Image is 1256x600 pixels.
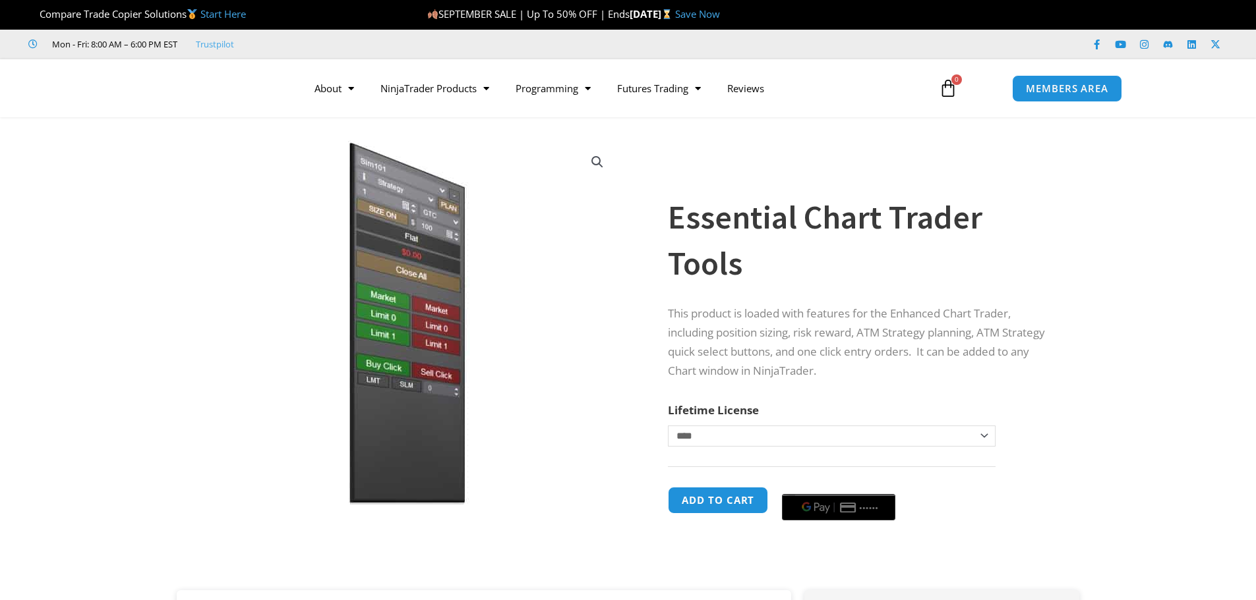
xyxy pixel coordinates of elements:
a: Futures Trading [604,73,714,103]
h1: Essential Chart Trader Tools [668,194,1053,286]
a: About [301,73,367,103]
img: ⌛ [662,9,672,19]
a: Trustpilot [196,36,234,52]
iframe: Secure payment input frame [779,485,898,486]
a: Programming [502,73,604,103]
a: View full-screen image gallery [585,150,609,174]
button: Add to cart [668,487,768,514]
a: Reviews [714,73,777,103]
a: MEMBERS AREA [1012,75,1122,102]
a: Start Here [200,7,246,20]
label: Lifetime License [668,402,759,418]
a: Save Now [675,7,720,20]
span: Mon - Fri: 8:00 AM – 6:00 PM EST [49,36,177,52]
img: 🍂 [428,9,438,19]
span: 0 [951,74,962,85]
text: •••••• [860,503,880,512]
img: Essential Chart Trader Tools [195,140,619,505]
img: LogoAI | Affordable Indicators – NinjaTrader [134,65,276,112]
img: 🏆 [29,9,39,19]
a: 0 [919,69,977,107]
p: This product is loaded with features for the Enhanced Chart Trader, including position sizing, ri... [668,304,1053,381]
a: NinjaTrader Products [367,73,502,103]
span: MEMBERS AREA [1026,84,1108,94]
strong: [DATE] [630,7,675,20]
a: Clear options [668,453,688,462]
img: 🥇 [187,9,197,19]
span: Compare Trade Copier Solutions [28,7,246,20]
nav: Menu [301,73,924,103]
button: Buy with GPay [782,494,895,520]
span: SEPTEMBER SALE | Up To 50% OFF | Ends [427,7,630,20]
